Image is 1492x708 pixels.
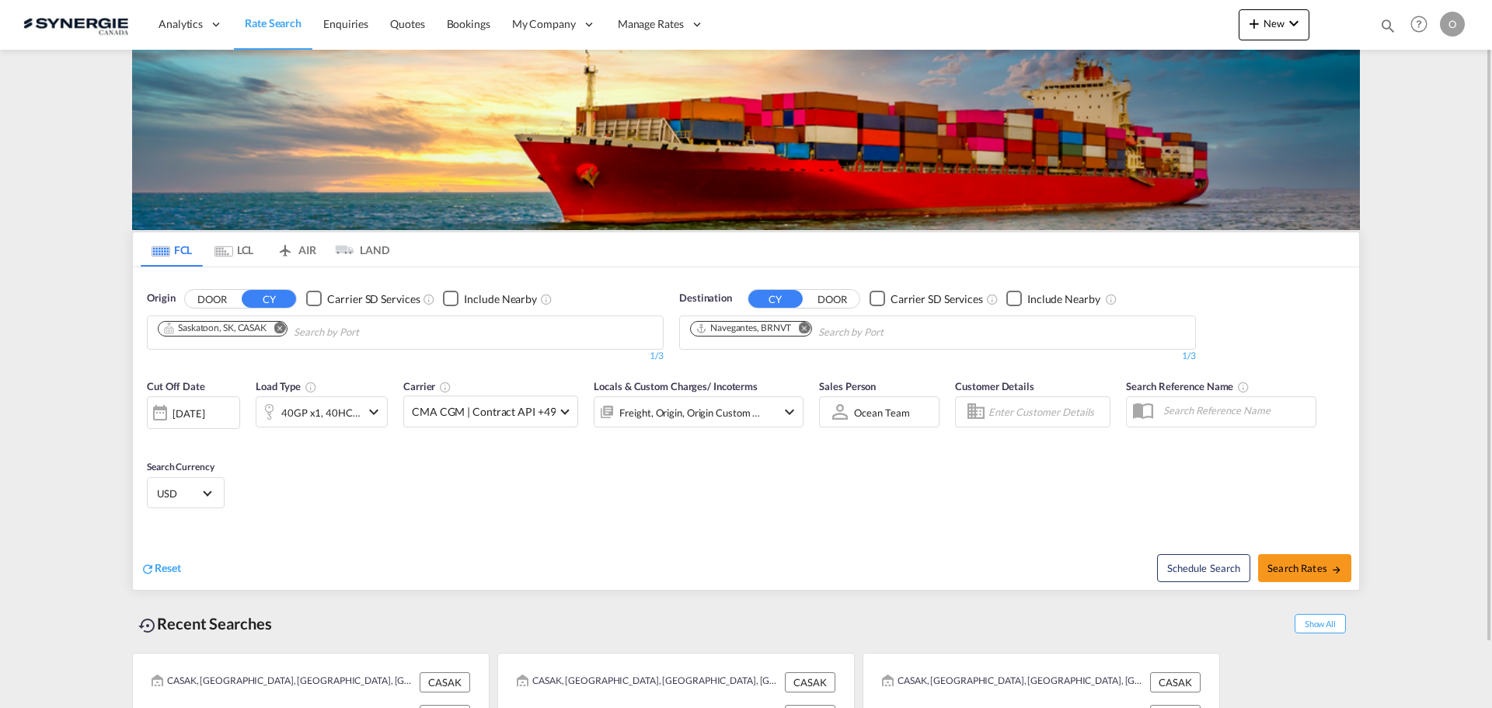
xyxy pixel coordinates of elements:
md-select: Sales Person: Ocean team [852,401,911,424]
div: 40GP x1 40HC x1icon-chevron-down [256,396,388,427]
div: CASAK, Saskatoon, SK, Canada, North America, Americas [882,672,1146,692]
span: My Company [512,16,576,32]
md-icon: icon-airplane [276,241,295,253]
div: Ocean team [854,406,909,419]
button: Search Ratesicon-arrow-right [1258,554,1351,582]
md-icon: icon-plus 400-fg [1245,14,1264,33]
input: Chips input. [818,320,966,345]
span: Load Type [256,380,317,392]
md-icon: icon-refresh [141,562,155,576]
button: Remove [788,322,811,337]
md-tab-item: AIR [265,232,327,267]
div: Press delete to remove this chip. [163,322,270,335]
div: CASAK [785,672,835,692]
span: Enquiries [323,17,368,30]
md-pagination-wrapper: Use the left and right arrow keys to navigate between tabs [141,232,389,267]
md-tab-item: FCL [141,232,203,267]
div: O [1440,12,1465,37]
button: Remove [263,322,287,337]
div: Freight Origin Origin Custom Destination Destination Custom Factory Stuffing [619,402,761,424]
md-icon: icon-arrow-right [1331,564,1342,575]
button: DOOR [185,290,239,308]
span: Locals & Custom Charges [594,380,758,392]
button: DOOR [805,290,859,308]
span: Reset [155,561,181,574]
md-checkbox: Checkbox No Ink [306,291,420,307]
div: icon-magnify [1379,17,1396,40]
div: CASAK, Saskatoon, SK, Canada, North America, Americas [152,672,416,692]
md-tab-item: LCL [203,232,265,267]
md-icon: icon-backup-restore [138,616,157,635]
md-tab-item: LAND [327,232,389,267]
span: CMA CGM | Contract API +49 [412,404,556,420]
img: LCL+%26+FCL+BACKGROUND.png [132,50,1360,230]
button: Note: By default Schedule search will only considerorigin ports, destination ports and cut off da... [1157,554,1250,582]
span: Origin [147,291,175,306]
div: CASAK [420,672,470,692]
md-icon: Unchecked: Search for CY (Container Yard) services for all selected carriers.Checked : Search for... [423,293,435,305]
div: CASAK, Saskatoon, SK, Canada, North America, Americas [517,672,781,692]
md-icon: icon-magnify [1379,17,1396,34]
md-icon: The selected Trucker/Carrierwill be displayed in the rate results If the rates are from another f... [439,381,451,393]
span: Sales Person [819,380,876,392]
button: CY [242,290,296,308]
div: Saskatoon, SK, CASAK [163,322,267,335]
md-icon: icon-information-outline [305,381,317,393]
span: Search Rates [1267,562,1342,574]
md-icon: Unchecked: Search for CY (Container Yard) services for all selected carriers.Checked : Search for... [986,293,999,305]
span: Destination [679,291,732,306]
input: Enter Customer Details [988,400,1105,424]
span: Bookings [447,17,490,30]
input: Search Reference Name [1156,399,1316,422]
div: 1/3 [147,350,664,363]
div: Carrier SD Services [891,291,983,307]
div: Navegantes, BRNVT [695,322,791,335]
md-checkbox: Checkbox No Ink [1006,291,1100,307]
md-checkbox: Checkbox No Ink [443,291,537,307]
md-icon: Unchecked: Ignores neighbouring ports when fetching rates.Checked : Includes neighbouring ports w... [1105,293,1117,305]
span: Manage Rates [618,16,684,32]
span: Help [1406,11,1432,37]
input: Chips input. [294,320,441,345]
span: New [1245,17,1303,30]
div: [DATE] [147,396,240,429]
md-datepicker: Select [147,427,159,448]
span: Rate Search [245,16,302,30]
button: icon-plus 400-fgNewicon-chevron-down [1239,9,1309,40]
div: Freight Origin Origin Custom Destination Destination Custom Factory Stuffingicon-chevron-down [594,396,804,427]
md-icon: icon-chevron-down [1285,14,1303,33]
div: Include Nearby [1027,291,1100,307]
md-icon: Unchecked: Ignores neighbouring ports when fetching rates.Checked : Includes neighbouring ports w... [540,293,553,305]
div: [DATE] [173,406,204,420]
md-checkbox: Checkbox No Ink [870,291,983,307]
div: 1/3 [679,350,1196,363]
div: Include Nearby [464,291,537,307]
div: OriginDOOR CY Checkbox No InkUnchecked: Search for CY (Container Yard) services for all selected ... [133,267,1359,590]
span: Quotes [390,17,424,30]
div: Help [1406,11,1440,39]
md-chips-wrap: Chips container. Use arrow keys to select chips. [688,316,972,345]
div: CASAK [1150,672,1201,692]
span: Search Reference Name [1126,380,1250,392]
button: CY [748,290,803,308]
span: Analytics [159,16,203,32]
span: Search Currency [147,461,214,473]
md-icon: icon-chevron-down [780,403,799,421]
md-select: Select Currency: $ USDUnited States Dollar [155,482,216,504]
span: Customer Details [955,380,1034,392]
md-icon: icon-chevron-down [364,403,383,421]
span: / Incoterms [707,380,758,392]
div: 40GP x1 40HC x1 [281,402,361,424]
md-chips-wrap: Chips container. Use arrow keys to select chips. [155,316,448,345]
div: icon-refreshReset [141,560,181,577]
span: Show All [1295,614,1346,633]
div: Carrier SD Services [327,291,420,307]
div: Recent Searches [132,606,278,641]
span: Cut Off Date [147,380,205,392]
div: Press delete to remove this chip. [695,322,794,335]
span: Carrier [403,380,451,392]
md-icon: Your search will be saved by the below given name [1237,381,1250,393]
img: 1f56c880d42311ef80fc7dca854c8e59.png [23,7,128,42]
span: USD [157,487,200,500]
